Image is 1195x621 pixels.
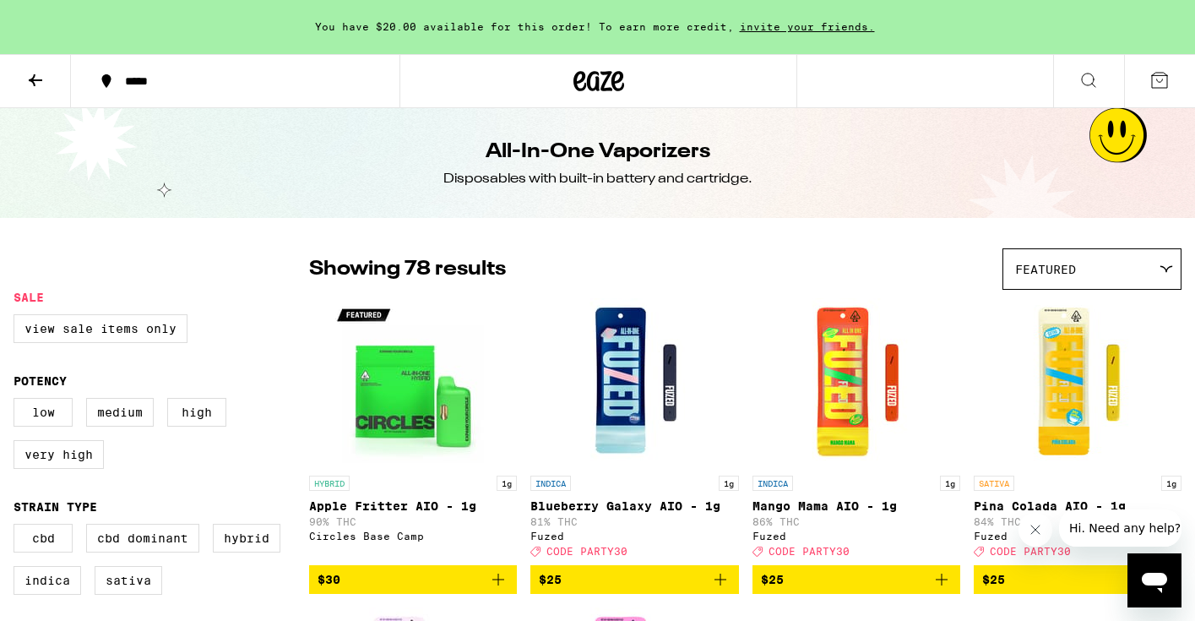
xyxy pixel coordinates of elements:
button: Add to bag [309,565,517,594]
img: Circles Base Camp - Apple Fritter AIO - 1g [329,298,497,467]
p: 1g [940,476,960,491]
div: Fuzed [974,531,1181,542]
span: $25 [761,573,784,586]
h1: All-In-One Vaporizers [486,138,710,166]
p: 1g [1161,476,1181,491]
p: 90% THC [309,516,517,527]
label: Medium [86,398,154,427]
button: Add to bag [530,565,738,594]
p: Apple Fritter AIO - 1g [309,499,517,513]
span: $25 [982,573,1005,586]
span: Featured [1015,263,1076,276]
span: invite your friends. [734,21,881,32]
p: 81% THC [530,516,738,527]
a: Open page for Blueberry Galaxy AIO - 1g from Fuzed [530,298,738,565]
legend: Sale [14,291,44,304]
label: Sativa [95,566,162,595]
legend: Strain Type [14,500,97,514]
p: SATIVA [974,476,1014,491]
legend: Potency [14,374,67,388]
label: Hybrid [213,524,280,553]
a: Open page for Apple Fritter AIO - 1g from Circles Base Camp [309,298,517,565]
p: Showing 78 results [309,255,506,284]
span: $25 [539,573,562,586]
a: Open page for Mango Mama AIO - 1g from Fuzed [752,298,960,565]
label: Very High [14,440,104,469]
button: Add to bag [974,565,1181,594]
button: Add to bag [752,565,960,594]
p: INDICA [752,476,793,491]
p: 86% THC [752,516,960,527]
label: Indica [14,566,81,595]
p: Pina Colada AIO - 1g [974,499,1181,513]
img: Fuzed - Blueberry Galaxy AIO - 1g [550,298,719,467]
label: CBD Dominant [86,524,199,553]
a: Open page for Pina Colada AIO - 1g from Fuzed [974,298,1181,565]
span: CODE PARTY30 [990,546,1071,557]
p: Blueberry Galaxy AIO - 1g [530,499,738,513]
iframe: Message from company [1059,509,1181,547]
p: INDICA [530,476,571,491]
p: Mango Mama AIO - 1g [752,499,960,513]
div: Disposables with built-in battery and cartridge. [443,170,752,188]
label: Low [14,398,73,427]
iframe: Close message [1018,513,1052,547]
div: Circles Base Camp [309,531,517,542]
span: CODE PARTY30 [769,546,850,557]
p: HYBRID [309,476,350,491]
span: CODE PARTY30 [546,546,627,557]
span: $30 [318,573,340,586]
div: Fuzed [530,531,738,542]
p: 1g [497,476,517,491]
img: Fuzed - Pina Colada AIO - 1g [993,298,1162,467]
label: CBD [14,524,73,553]
span: You have $20.00 available for this order! To earn more credit, [315,21,734,32]
label: High [167,398,226,427]
div: Fuzed [752,531,960,542]
img: Fuzed - Mango Mama AIO - 1g [772,298,941,467]
p: 84% THC [974,516,1181,527]
iframe: Button to launch messaging window [1127,553,1181,607]
label: View Sale Items Only [14,314,187,343]
p: 1g [719,476,739,491]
